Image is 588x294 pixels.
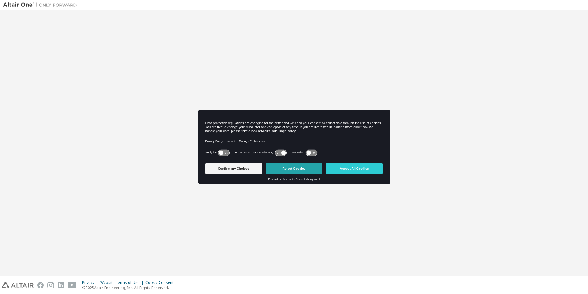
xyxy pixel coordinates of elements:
[145,280,177,285] div: Cookie Consent
[37,282,44,288] img: facebook.svg
[68,282,77,288] img: youtube.svg
[82,280,100,285] div: Privacy
[82,285,177,290] p: © 2025 Altair Engineering, Inc. All Rights Reserved.
[3,2,80,8] img: Altair One
[100,280,145,285] div: Website Terms of Use
[58,282,64,288] img: linkedin.svg
[47,282,54,288] img: instagram.svg
[2,282,34,288] img: altair_logo.svg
